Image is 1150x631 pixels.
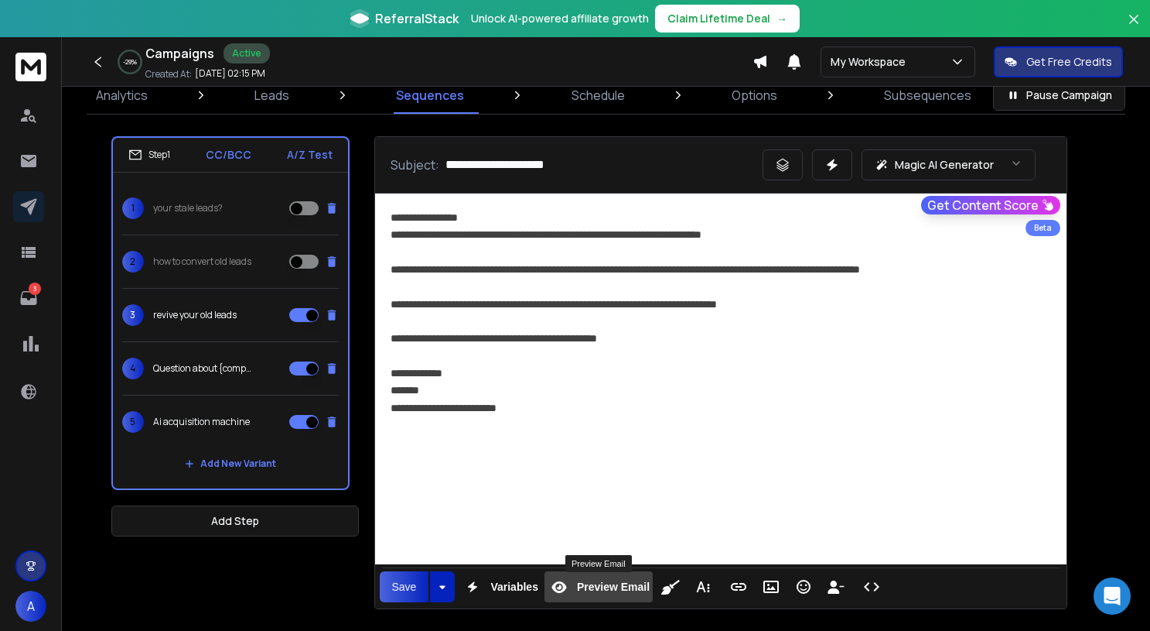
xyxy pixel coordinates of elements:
[544,571,653,602] button: Preview Email
[195,67,265,80] p: [DATE] 02:15 PM
[122,411,144,433] span: 5
[1094,578,1131,615] div: Open Intercom Messenger
[123,57,137,67] p: -29 %
[122,358,144,379] span: 4
[224,43,270,63] div: Active
[789,571,818,602] button: Emoticons
[572,86,625,105] p: Schedule
[574,581,653,594] span: Preview Email
[13,283,44,314] a: 3
[15,591,46,622] button: A
[29,283,41,295] p: 3
[862,149,1036,180] button: Magic AI Generator
[655,5,800,33] button: Claim Lifetime Deal→
[206,147,251,163] p: CC/BCC
[87,77,157,114] a: Analytics
[122,251,144,273] span: 2
[153,309,237,321] p: revive your old leads
[884,86,971,105] p: Subsequences
[724,571,753,602] button: Insert Link (⌘K)
[96,86,148,105] p: Analytics
[732,86,777,105] p: Options
[821,571,851,602] button: Insert Unsubscribe Link
[831,54,912,70] p: My Workspace
[153,255,251,268] p: how to convert old leads
[1124,9,1144,46] button: Close banner
[1026,54,1112,70] p: Get Free Credits
[391,156,439,174] p: Subject:
[172,448,288,479] button: Add New Variant
[656,571,685,602] button: Clean HTML
[122,197,144,219] span: 1
[145,68,192,81] p: Created At:
[380,571,429,602] button: Save
[458,571,541,602] button: Variables
[776,11,787,26] span: →
[396,86,464,105] p: Sequences
[921,196,1060,214] button: Get Content Score
[562,77,634,114] a: Schedule
[471,11,649,26] p: Unlock AI-powered affiliate growth
[254,86,289,105] p: Leads
[153,416,250,428] p: Ai acquisition machine
[875,77,981,114] a: Subsequences
[756,571,786,602] button: Insert Image (⌘P)
[387,77,473,114] a: Sequences
[111,136,350,490] li: Step1CC/BCCA/Z Test1your stale leads?2how to convert old leads3revive your old leads4Question abo...
[688,571,718,602] button: More Text
[1025,220,1060,236] div: Beta
[895,157,994,173] p: Magic AI Generator
[857,571,886,602] button: Code View
[565,555,632,572] div: Preview Email
[153,202,223,214] p: your stale leads?
[122,304,144,326] span: 3
[722,77,787,114] a: Options
[993,80,1125,111] button: Pause Campaign
[487,581,541,594] span: Variables
[153,362,252,375] p: Question about {company}
[128,148,170,162] div: Step 1
[375,9,459,28] span: ReferralStack
[111,506,359,537] button: Add Step
[145,44,214,63] h1: Campaigns
[245,77,299,114] a: Leads
[287,147,333,163] p: A/Z Test
[994,46,1123,77] button: Get Free Credits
